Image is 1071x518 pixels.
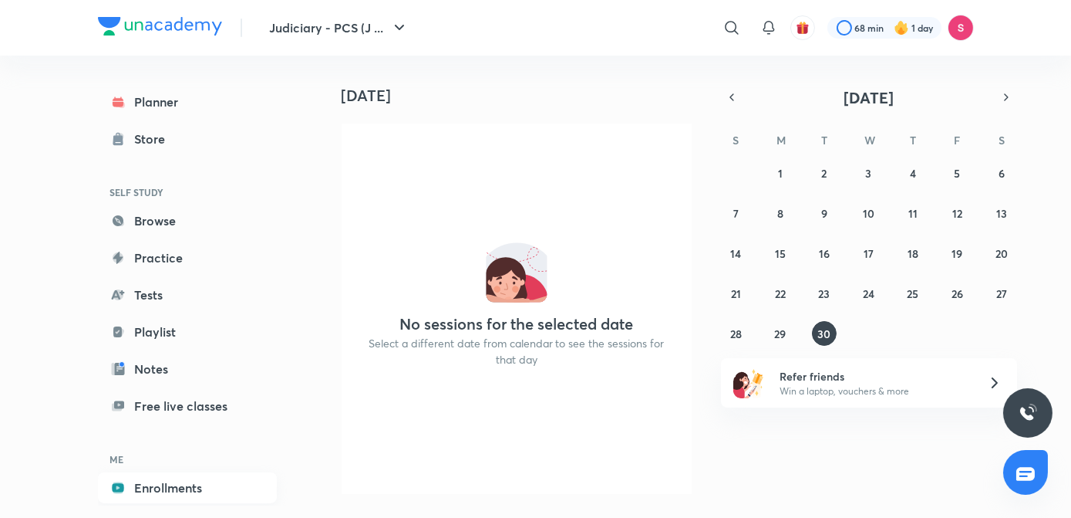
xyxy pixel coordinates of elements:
[768,281,793,306] button: September 22, 2025
[856,161,881,185] button: September 3, 2025
[844,87,894,108] span: [DATE]
[768,241,793,266] button: September 15, 2025
[790,15,815,40] button: avatar
[98,446,277,472] h6: ME
[910,133,916,147] abbr: Thursday
[98,17,222,36] img: Company Logo
[821,133,827,147] abbr: Tuesday
[768,161,793,185] button: September 1, 2025
[863,286,874,301] abbr: September 24, 2025
[733,367,764,398] img: referral
[989,201,1014,225] button: September 13, 2025
[901,161,925,185] button: September 4, 2025
[399,315,633,333] h4: No sessions for the selected date
[856,241,881,266] button: September 17, 2025
[952,206,962,221] abbr: September 12, 2025
[999,133,1005,147] abbr: Saturday
[954,166,960,181] abbr: September 5, 2025
[780,368,969,384] h6: Refer friends
[951,246,962,261] abbr: September 19, 2025
[812,161,837,185] button: September 2, 2025
[948,15,974,41] img: Sandeep Kumar
[945,281,969,306] button: September 26, 2025
[894,20,909,36] img: streak
[945,201,969,225] button: September 12, 2025
[98,179,277,205] h6: SELF STUDY
[796,21,810,35] img: avatar
[865,166,871,181] abbr: September 3, 2025
[723,321,748,346] button: September 28, 2025
[863,206,874,221] abbr: September 10, 2025
[989,241,1014,266] button: September 20, 2025
[910,166,916,181] abbr: September 4, 2025
[743,86,995,108] button: [DATE]
[98,205,277,236] a: Browse
[821,206,827,221] abbr: September 9, 2025
[864,133,875,147] abbr: Wednesday
[819,246,830,261] abbr: September 16, 2025
[812,281,837,306] button: September 23, 2025
[777,206,783,221] abbr: September 8, 2025
[723,241,748,266] button: September 14, 2025
[778,166,783,181] abbr: September 1, 2025
[775,286,786,301] abbr: September 22, 2025
[989,281,1014,306] button: September 27, 2025
[723,281,748,306] button: September 21, 2025
[954,133,960,147] abbr: Friday
[261,12,418,43] button: Judiciary - PCS (J ...
[486,241,547,303] img: No events
[775,246,786,261] abbr: September 15, 2025
[812,321,837,346] button: September 30, 2025
[780,384,969,398] p: Win a laptop, vouchers & more
[901,241,925,266] button: September 18, 2025
[360,335,673,367] p: Select a different date from calendar to see the sessions for that day
[907,286,918,301] abbr: September 25, 2025
[908,246,918,261] abbr: September 18, 2025
[945,241,969,266] button: September 19, 2025
[996,286,1007,301] abbr: September 27, 2025
[901,281,925,306] button: September 25, 2025
[945,161,969,185] button: September 5, 2025
[864,246,874,261] abbr: September 17, 2025
[730,246,741,261] abbr: September 14, 2025
[98,317,277,347] a: Playlist
[342,86,704,105] h4: [DATE]
[812,241,837,266] button: September 16, 2025
[98,86,277,117] a: Planner
[901,201,925,225] button: September 11, 2025
[908,206,918,221] abbr: September 11, 2025
[768,201,793,225] button: September 8, 2025
[856,201,881,225] button: September 10, 2025
[1019,404,1037,422] img: ttu
[731,286,741,301] abbr: September 21, 2025
[730,327,742,341] abbr: September 28, 2025
[951,286,963,301] abbr: September 26, 2025
[995,246,1008,261] abbr: September 20, 2025
[996,206,1007,221] abbr: September 13, 2025
[768,321,793,346] button: September 29, 2025
[98,472,277,503] a: Enrollments
[98,391,277,422] a: Free live classes
[819,286,830,301] abbr: September 23, 2025
[776,133,786,147] abbr: Monday
[812,201,837,225] button: September 9, 2025
[774,327,786,341] abbr: September 29, 2025
[98,354,277,384] a: Notes
[98,17,222,39] a: Company Logo
[135,130,175,148] div: Store
[818,327,831,341] abbr: September 30, 2025
[98,279,277,310] a: Tests
[999,166,1005,181] abbr: September 6, 2025
[723,201,748,225] button: September 7, 2025
[822,166,827,181] abbr: September 2, 2025
[98,124,277,154] a: Store
[856,281,881,306] button: September 24, 2025
[733,206,739,221] abbr: September 7, 2025
[733,133,739,147] abbr: Sunday
[989,161,1014,185] button: September 6, 2025
[98,242,277,273] a: Practice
